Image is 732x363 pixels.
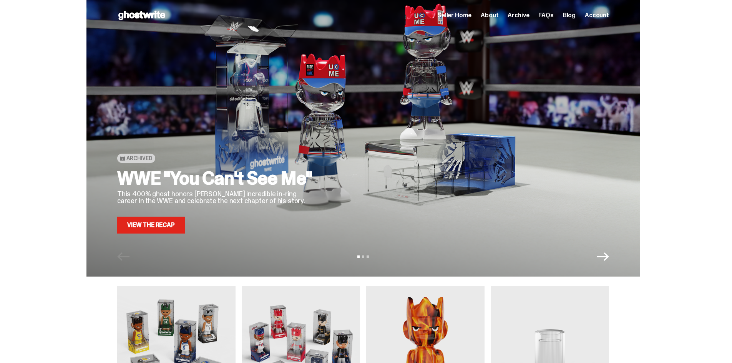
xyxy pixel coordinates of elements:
[438,12,471,18] a: Seller Home
[362,255,364,258] button: View slide 2
[117,191,317,204] p: This 400% ghost honors [PERSON_NAME] incredible in-ring career in the WWE and celebrate the next ...
[563,12,576,18] a: Blog
[508,12,529,18] a: Archive
[538,12,553,18] a: FAQs
[481,12,498,18] a: About
[357,255,360,258] button: View slide 1
[367,255,369,258] button: View slide 3
[597,250,609,263] button: Next
[117,217,185,234] a: View the Recap
[126,155,152,161] span: Archived
[117,169,317,187] h2: WWE "You Can't See Me"
[585,12,609,18] a: Account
